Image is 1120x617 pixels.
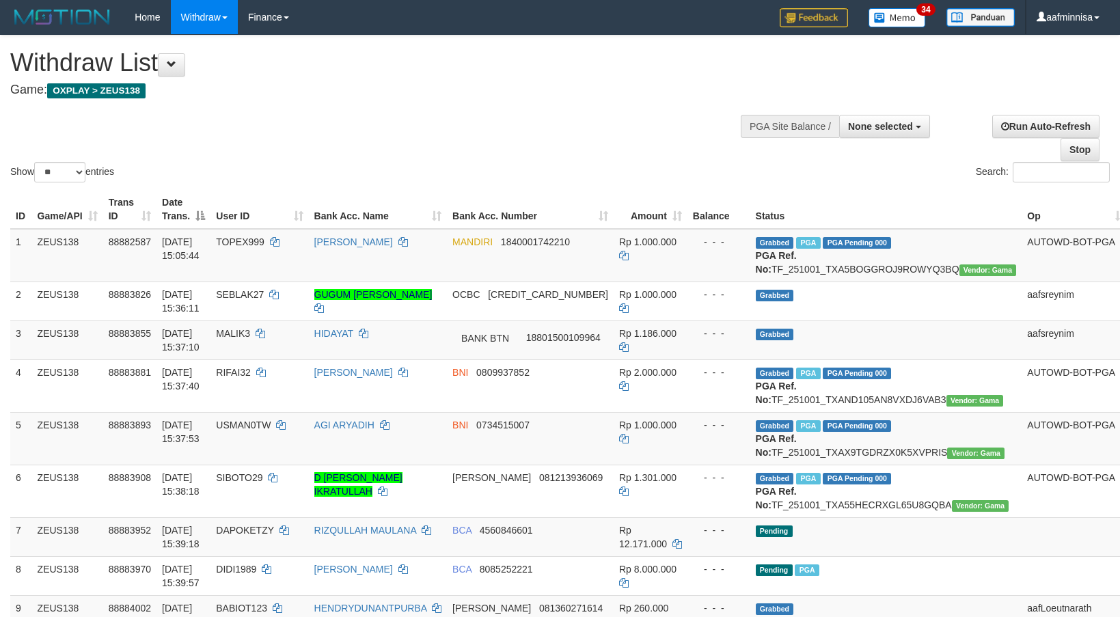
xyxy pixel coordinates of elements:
span: BCA [452,564,472,575]
span: Rp 1.000.000 [619,236,677,247]
span: RIFAI32 [216,367,251,378]
span: [DATE] 15:39:57 [162,564,200,588]
label: Search: [976,162,1110,182]
span: PGA Pending [823,368,891,379]
span: Copy 18801500109964 to clipboard [526,331,601,342]
span: MANDIRI [452,236,493,247]
span: Rp 1.000.000 [619,289,677,300]
td: ZEUS138 [32,320,103,359]
th: Bank Acc. Name: activate to sort column ascending [309,190,447,229]
span: PGA Pending [823,420,891,432]
td: 8 [10,556,32,595]
a: [PERSON_NAME] [314,564,393,575]
select: Showentries [34,162,85,182]
img: MOTION_logo.png [10,7,114,27]
span: Grabbed [756,420,794,432]
td: 3 [10,320,32,359]
span: OCBC [452,289,480,300]
span: 88882587 [109,236,151,247]
span: 88883855 [109,328,151,339]
td: 2 [10,282,32,320]
div: - - - [693,601,745,615]
span: [DATE] 15:37:40 [162,367,200,392]
span: Copy 0734515007 to clipboard [476,420,530,430]
span: [DATE] 15:36:11 [162,289,200,314]
span: BABIOT123 [216,603,267,614]
span: Rp 260.000 [619,603,668,614]
button: None selected [839,115,930,138]
span: Grabbed [756,237,794,249]
a: GUGUM [PERSON_NAME] [314,289,433,300]
a: AGI ARYADIH [314,420,374,430]
div: - - - [693,418,745,432]
span: Grabbed [756,329,794,340]
span: Copy 081360271614 to clipboard [539,603,603,614]
a: [PERSON_NAME] [314,367,393,378]
h1: Withdraw List [10,49,733,77]
span: Rp 1.186.000 [619,328,677,339]
th: Game/API: activate to sort column ascending [32,190,103,229]
span: 34 [916,3,935,16]
a: RIZQULLAH MAULANA [314,525,416,536]
b: PGA Ref. No: [756,250,797,275]
th: User ID: activate to sort column ascending [210,190,308,229]
span: Vendor URL: https://trx31.1velocity.biz [946,395,1004,407]
img: Feedback.jpg [780,8,848,27]
td: ZEUS138 [32,229,103,282]
span: Vendor URL: https://trx31.1velocity.biz [952,500,1009,512]
span: 88883826 [109,289,151,300]
th: Trans ID: activate to sort column ascending [103,190,156,229]
span: Grabbed [756,290,794,301]
span: BNI [452,420,468,430]
span: Copy 0809937852 to clipboard [476,367,530,378]
span: DIDI1989 [216,564,256,575]
span: DAPOKETZY [216,525,274,536]
td: 6 [10,465,32,517]
span: BCA [452,525,472,536]
span: [PERSON_NAME] [452,472,531,483]
span: Marked by aafanarl [796,473,820,484]
div: - - - [693,366,745,379]
td: TF_251001_TXAX9TGDRZX0K5XVPRIS [750,412,1022,465]
span: Vendor URL: https://trx31.1velocity.biz [947,448,1005,459]
a: HENDRYDUNANTPURBA [314,603,427,614]
a: Run Auto-Refresh [992,115,1099,138]
th: Bank Acc. Number: activate to sort column ascending [447,190,614,229]
div: - - - [693,523,745,537]
span: SIBOTO29 [216,472,262,483]
a: D [PERSON_NAME] IKRATULLAH [314,472,402,497]
label: Show entries [10,162,114,182]
th: Amount: activate to sort column ascending [614,190,687,229]
div: - - - [693,471,745,484]
td: ZEUS138 [32,359,103,412]
b: PGA Ref. No: [756,486,797,510]
th: ID [10,190,32,229]
span: Rp 8.000.000 [619,564,677,575]
td: ZEUS138 [32,282,103,320]
span: Copy 693817527163 to clipboard [488,289,608,300]
h4: Game: [10,83,733,97]
td: 1 [10,229,32,282]
span: TOPEX999 [216,236,264,247]
span: OXPLAY > ZEUS138 [47,83,146,98]
span: [DATE] 15:38:18 [162,472,200,497]
span: Copy 8085252221 to clipboard [480,564,533,575]
div: - - - [693,235,745,249]
td: 4 [10,359,32,412]
span: [DATE] 15:05:44 [162,236,200,261]
span: [PERSON_NAME] [452,603,531,614]
span: Marked by aafnoeunsreypich [796,237,820,249]
th: Date Trans.: activate to sort column descending [156,190,210,229]
td: ZEUS138 [32,517,103,556]
a: [PERSON_NAME] [314,236,393,247]
span: [DATE] 15:37:10 [162,328,200,353]
span: Grabbed [756,473,794,484]
span: [DATE] 15:39:18 [162,525,200,549]
span: Copy 4560846601 to clipboard [480,525,533,536]
th: Status [750,190,1022,229]
span: Copy 081213936069 to clipboard [539,472,603,483]
span: MALIK3 [216,328,250,339]
span: Marked by aafpengsreynich [796,368,820,379]
div: - - - [693,562,745,576]
div: PGA Site Balance / [741,115,839,138]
